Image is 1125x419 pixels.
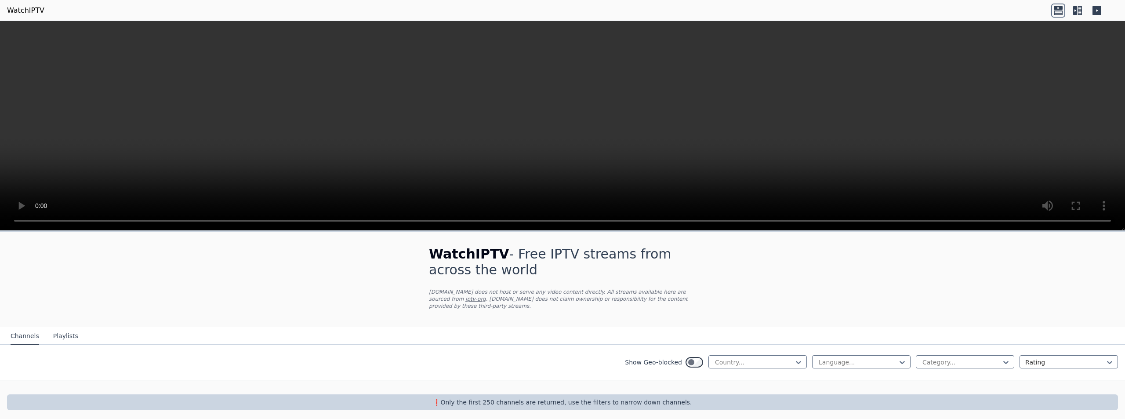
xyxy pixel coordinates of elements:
span: WatchIPTV [429,246,509,262]
button: Playlists [53,328,78,345]
a: iptv-org [465,296,486,302]
button: Channels [11,328,39,345]
p: ❗️Only the first 250 channels are returned, use the filters to narrow down channels. [11,398,1114,407]
label: Show Geo-blocked [625,358,682,367]
p: [DOMAIN_NAME] does not host or serve any video content directly. All streams available here are s... [429,288,696,310]
h1: - Free IPTV streams from across the world [429,246,696,278]
a: WatchIPTV [7,5,44,16]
